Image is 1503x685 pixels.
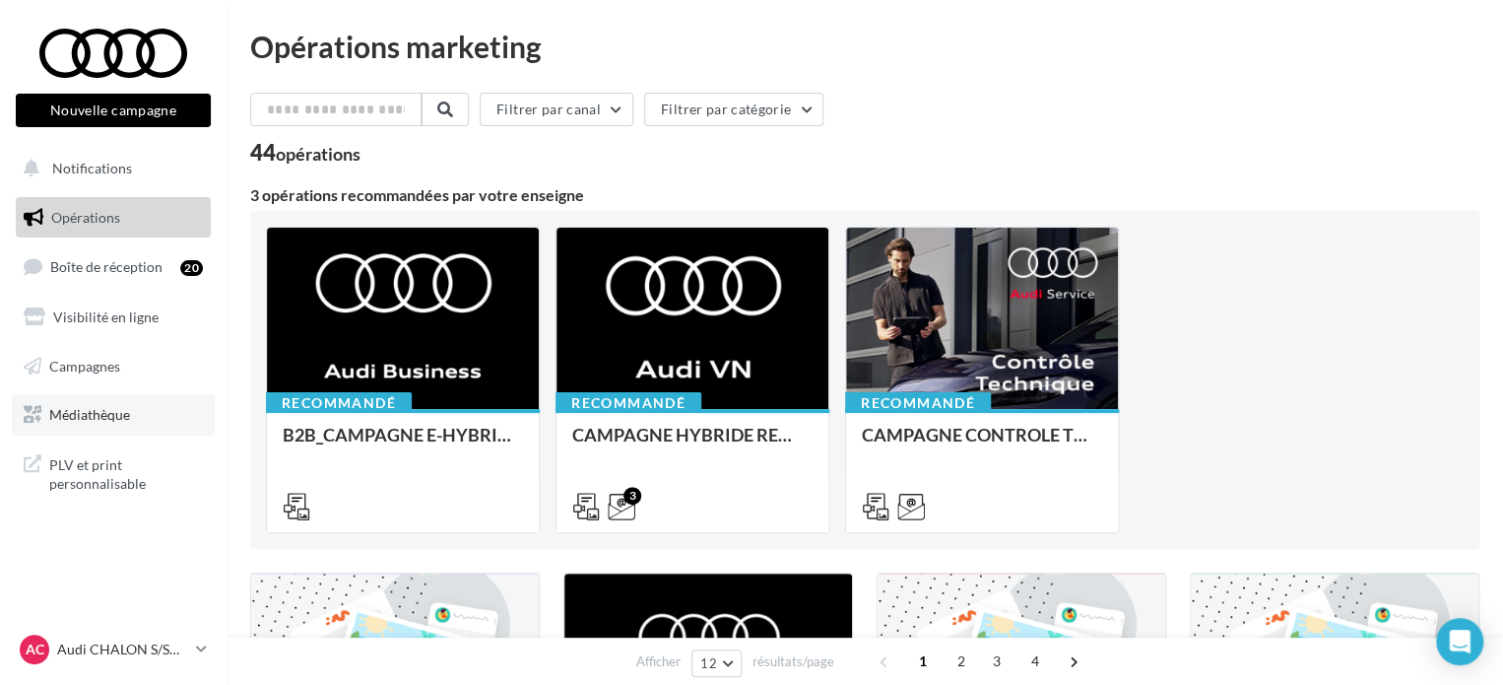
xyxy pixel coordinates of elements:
[946,646,977,677] span: 2
[57,640,188,659] p: Audi CHALON S/SAONE
[50,258,163,275] span: Boîte de réception
[480,93,633,126] button: Filtrer par canal
[691,650,742,677] button: 12
[12,148,207,189] button: Notifications
[49,406,130,423] span: Médiathèque
[1436,618,1483,665] div: Open Intercom Messenger
[16,94,211,127] button: Nouvelle campagne
[555,392,701,414] div: Recommandé
[250,142,360,164] div: 44
[700,655,717,671] span: 12
[180,260,203,276] div: 20
[12,197,215,239] a: Opérations
[636,652,681,671] span: Afficher
[12,346,215,387] a: Campagnes
[250,32,1479,61] div: Opérations marketing
[49,451,203,494] span: PLV et print personnalisable
[572,425,813,464] div: CAMPAGNE HYBRIDE RECHARGEABLE
[266,392,412,414] div: Recommandé
[623,487,641,505] div: 3
[1019,646,1051,677] span: 4
[907,646,939,677] span: 1
[52,160,132,176] span: Notifications
[16,631,211,668] a: AC Audi CHALON S/SAONE
[26,640,44,659] span: AC
[12,394,215,436] a: Médiathèque
[12,297,215,338] a: Visibilité en ligne
[283,425,523,464] div: B2B_CAMPAGNE E-HYBRID OCTOBRE
[250,187,1479,203] div: 3 opérations recommandées par votre enseigne
[845,392,991,414] div: Recommandé
[53,308,159,325] span: Visibilité en ligne
[981,646,1013,677] span: 3
[51,209,120,226] span: Opérations
[12,245,215,288] a: Boîte de réception20
[276,145,360,163] div: opérations
[752,652,834,671] span: résultats/page
[862,425,1102,464] div: CAMPAGNE CONTROLE TECHNIQUE 25€ OCTOBRE
[49,357,120,374] span: Campagnes
[12,444,215,502] a: PLV et print personnalisable
[644,93,823,126] button: Filtrer par catégorie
